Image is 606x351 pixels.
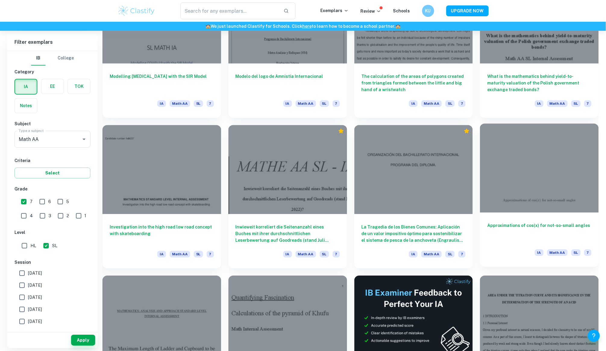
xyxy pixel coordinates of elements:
span: 🏫 [206,24,211,29]
a: Investigation into the high road low road concept with skateboardingIAMath AASL7 [102,125,221,268]
span: 7 [458,251,466,257]
span: Math AA [170,100,190,107]
span: IA [283,100,292,107]
span: SL [445,251,455,257]
span: IA [409,100,418,107]
span: [DATE] [28,306,42,313]
h6: We just launched Clastify for Schools. Click to learn how to become a school partner. [1,23,605,30]
h6: The calculation of the areas of polygons created from triangles formed between the little and big... [362,73,466,93]
span: [DATE] [28,318,42,325]
div: Premium [338,128,344,134]
h6: Inwieweit korreliert die Seitenanzahl eines Buches mit ihrer durchschnittlichen Leserbewertung au... [236,224,340,244]
h6: KU [425,8,432,14]
span: 2 [67,212,69,219]
span: SL [52,242,57,249]
span: 7 [584,100,592,107]
p: Review [361,8,381,14]
span: 3 [49,212,51,219]
span: IA [409,251,418,257]
div: Premium [464,128,470,134]
h6: Filter exemplars [7,34,98,51]
span: [DATE] [28,294,42,301]
button: UPGRADE NOW [446,5,489,16]
h6: Modelo del logo de Amnistía Internacional [236,73,340,93]
span: IA [157,251,166,257]
input: Search for any exemplars... [181,2,279,19]
span: SL [571,100,581,107]
a: Schools [393,8,410,13]
button: Open [80,135,88,143]
button: College [58,51,74,65]
button: Select [14,168,90,178]
span: 7 [207,100,214,107]
span: 7 [458,100,466,107]
img: Clastify logo [118,5,156,17]
span: IA [535,100,544,107]
span: SL [445,100,455,107]
span: 7 [207,251,214,257]
span: 5 [66,198,69,205]
span: [DATE] [28,282,42,289]
p: Exemplars [321,7,349,14]
span: Math AA [170,251,190,257]
span: Math AA [421,251,442,257]
h6: Session [14,259,90,266]
span: 1 [85,212,86,219]
h6: Category [14,69,90,75]
span: IA [157,100,166,107]
span: 7 [584,249,592,256]
span: SL [320,251,329,257]
label: Type a subject [19,128,44,133]
button: Notes [15,98,37,113]
span: Math AA [421,100,442,107]
a: Inwieweit korreliert die Seitenanzahl eines Buches mit ihrer durchschnittlichen Leserbewertung au... [228,125,347,268]
span: 🏫 [395,24,400,29]
span: Math AA [296,100,316,107]
h6: Investigation into the high road low road concept with skateboarding [110,224,214,244]
span: SL [320,100,329,107]
span: SL [194,100,203,107]
span: 7 [30,198,33,205]
h6: Subject [14,120,90,127]
button: KU [422,5,434,17]
h6: What is the mathematics behind yield-to-maturity valuation of the Polish government exchange trad... [487,73,592,93]
h6: Level [14,229,90,236]
span: 4 [30,212,33,219]
span: Math AA [547,100,568,107]
span: HL [30,242,36,249]
a: La Tragedia de los Bienes Comunes: Aplicación de un valor impositivo óptimo para sostenibilizar e... [354,125,473,268]
h6: La Tragedia de los Bienes Comunes: Aplicación de un valor impositivo óptimo para sostenibilizar e... [362,224,466,244]
h6: Approximations of cos(x) for not-so-small angles [487,222,592,242]
span: Math AA [296,251,316,257]
button: TOK [68,79,90,94]
h6: Modelling [MEDICAL_DATA] with the SIR Model [110,73,214,93]
span: SL [194,251,203,257]
div: Filter type choice [31,51,74,65]
h6: Criteria [14,157,90,164]
a: Approximations of cos(x) for not-so-small anglesIAMath AASL7 [480,125,599,268]
span: 7 [333,251,340,257]
span: [DATE] [28,270,42,276]
a: here [302,24,312,29]
span: IA [535,249,544,256]
span: 6 [48,198,51,205]
button: Apply [71,335,95,346]
button: EE [41,79,64,94]
button: IB [31,51,46,65]
button: IA [15,79,37,94]
span: SL [571,249,581,256]
span: IA [283,251,292,257]
h6: Grade [14,186,90,192]
span: 7 [333,100,340,107]
button: Help and Feedback [588,330,600,342]
span: Math AA [547,249,568,256]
